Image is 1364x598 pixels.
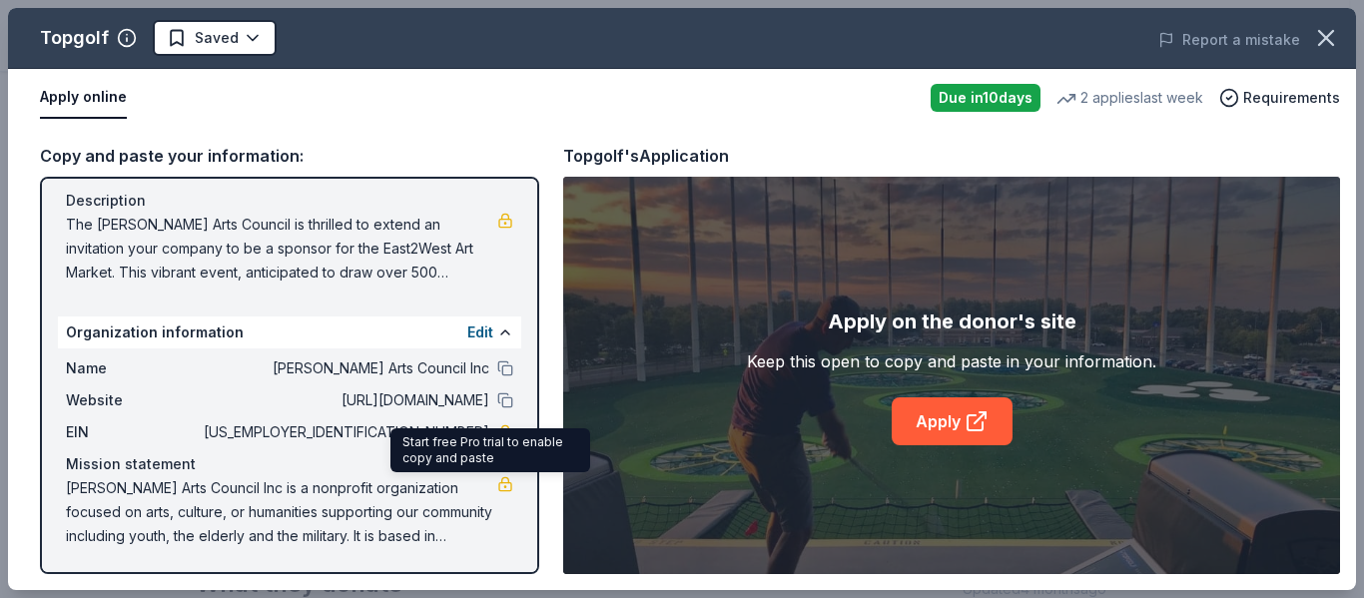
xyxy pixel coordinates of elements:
[467,320,493,344] button: Edit
[828,305,1076,337] div: Apply on the donor's site
[1056,86,1203,110] div: 2 applies last week
[1219,86,1340,110] button: Requirements
[58,316,521,348] div: Organization information
[66,452,513,476] div: Mission statement
[200,420,489,444] span: [US_EMPLOYER_IDENTIFICATION_NUMBER]
[1243,86,1340,110] span: Requirements
[66,476,497,548] span: [PERSON_NAME] Arts Council Inc is a nonprofit organization focused on arts, culture, or humanitie...
[563,143,729,169] div: Topgolf's Application
[390,428,590,472] div: Start free Pro trial to enable copy and paste
[200,388,489,412] span: [URL][DOMAIN_NAME]
[892,397,1013,445] a: Apply
[931,84,1040,112] div: Due in 10 days
[200,356,489,380] span: [PERSON_NAME] Arts Council Inc
[153,20,277,56] button: Saved
[1158,28,1300,52] button: Report a mistake
[40,143,539,169] div: Copy and paste your information:
[66,356,200,380] span: Name
[66,189,513,213] div: Description
[66,420,200,444] span: EIN
[40,22,109,54] div: Topgolf
[66,388,200,412] span: Website
[66,213,497,285] span: The [PERSON_NAME] Arts Council is thrilled to extend an invitation your company to be a sponsor f...
[195,26,239,50] span: Saved
[40,77,127,119] button: Apply online
[747,349,1156,373] div: Keep this open to copy and paste in your information.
